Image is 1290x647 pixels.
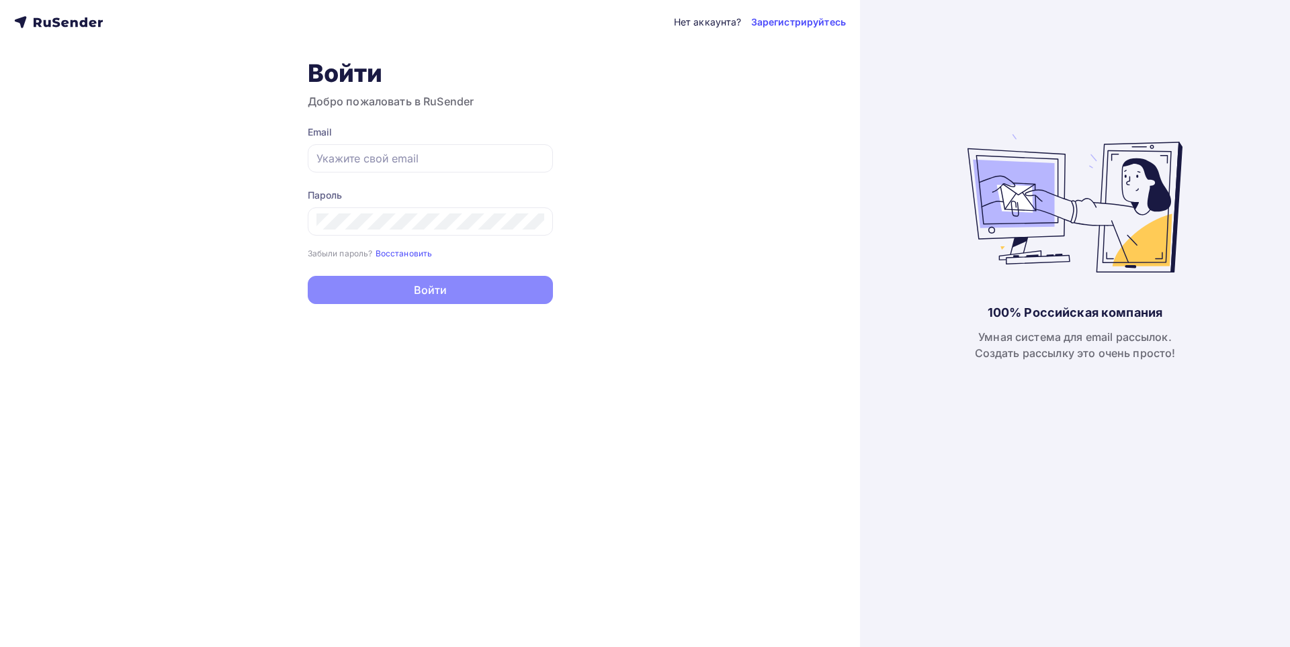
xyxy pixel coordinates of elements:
small: Забыли пароль? [308,248,373,258]
h1: Войти [308,58,553,88]
a: Восстановить [376,247,433,258]
div: Умная система для email рассылок. Создать рассылку это очень просто! [975,329,1176,361]
small: Восстановить [376,248,433,258]
div: Email [308,126,553,139]
h3: Добро пожаловать в RuSender [308,93,553,109]
button: Войти [308,276,553,304]
div: 100% Российская компания [988,305,1162,321]
a: Зарегистрируйтесь [751,15,846,29]
input: Укажите свой email [316,150,544,166]
div: Нет аккаунта? [674,15,742,29]
div: Пароль [308,189,553,202]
